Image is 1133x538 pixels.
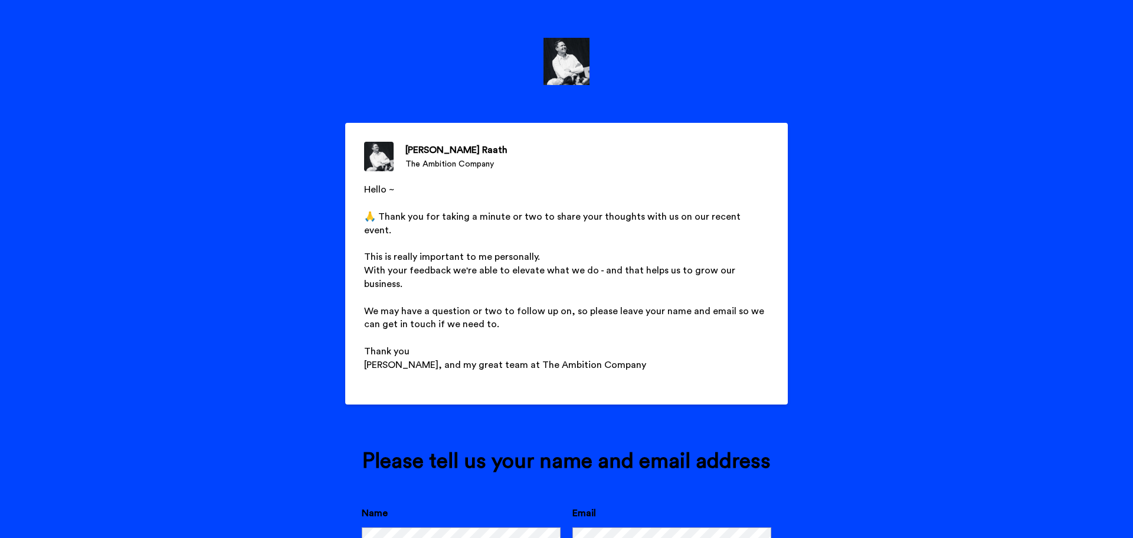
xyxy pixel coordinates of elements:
[364,307,767,330] span: We may have a question or two to follow up on, so please leave your name and email so we can get ...
[364,266,738,289] span: With your feedback we're able to elevate what we do - and that helps us to grow our business.
[405,158,507,170] div: The Ambition Company
[364,360,646,370] span: [PERSON_NAME], and my great team at The Ambition Company
[543,38,590,85] img: https://cdn.bonjoro.com/media/e6a54aa9-0d94-4b87-88d9-2444e265be48/f0e00509-123b-4fff-a51f-5371d3...
[362,506,388,520] label: Name
[364,212,743,235] span: 🙏 Thank you for taking a minute or two to share your thoughts with us on our recent event.
[364,252,540,262] span: This is really important to me personally.
[572,506,596,520] label: Email
[364,142,394,171] img: The Ambition Company
[362,449,771,473] div: Please tell us your name and email address
[405,143,507,157] div: [PERSON_NAME] Raath
[364,347,410,356] span: Thank you
[364,185,394,194] span: Hello ~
